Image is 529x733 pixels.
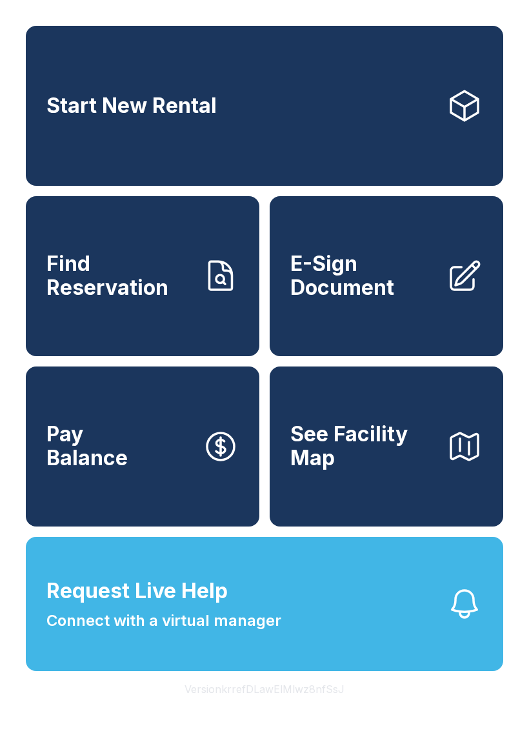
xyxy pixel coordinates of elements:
span: E-Sign Document [290,252,436,299]
button: PayBalance [26,366,259,527]
span: Pay Balance [46,423,128,470]
a: Start New Rental [26,26,503,186]
span: See Facility Map [290,423,436,470]
span: Request Live Help [46,576,228,607]
button: See Facility Map [270,366,503,527]
button: Request Live HelpConnect with a virtual manager [26,537,503,671]
a: E-Sign Document [270,196,503,356]
span: Start New Rental [46,94,217,118]
span: Find Reservation [46,252,192,299]
a: Find Reservation [26,196,259,356]
button: VersionkrrefDLawElMlwz8nfSsJ [174,671,355,707]
span: Connect with a virtual manager [46,609,281,632]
